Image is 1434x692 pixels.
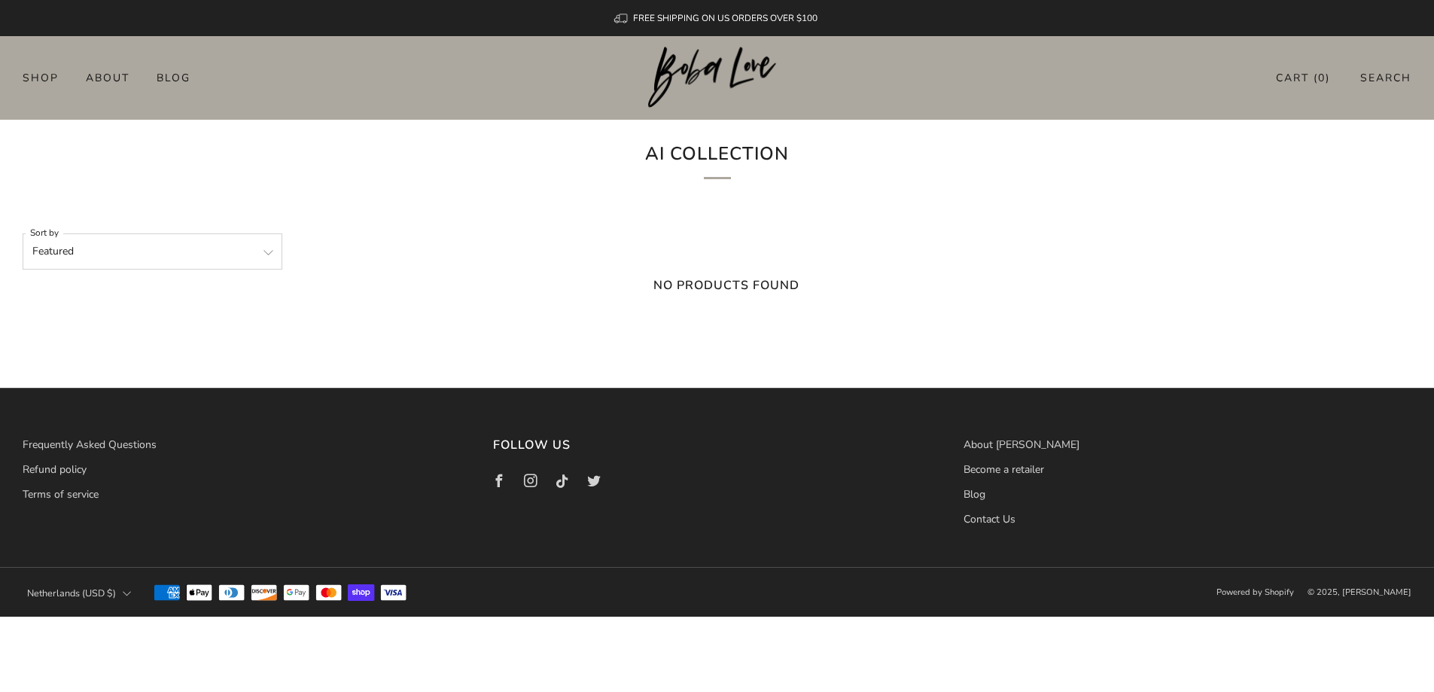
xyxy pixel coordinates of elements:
a: Refund policy [23,462,87,477]
a: Boba Love [648,47,786,109]
span: FREE SHIPPING ON US ORDERS OVER $100 [633,12,817,24]
a: Contact Us [964,512,1015,526]
a: Search [1360,66,1411,90]
h3: Follow us [493,434,941,456]
a: About [PERSON_NAME] [964,437,1079,452]
a: Blog [157,66,190,90]
h5: No products found [305,274,1147,297]
img: Boba Love [648,47,786,108]
h1: AI Collection [510,138,925,179]
span: © 2025, [PERSON_NAME] [1308,587,1411,598]
a: Cart [1276,66,1330,90]
button: Netherlands (USD $) [23,577,135,610]
a: Shop [23,66,59,90]
a: Terms of service [23,487,99,501]
a: About [86,66,129,90]
items-count: 0 [1318,71,1326,85]
a: Frequently Asked Questions [23,437,157,452]
a: Powered by Shopify [1216,587,1294,598]
a: Blog [964,487,985,501]
a: Become a retailer [964,462,1044,477]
